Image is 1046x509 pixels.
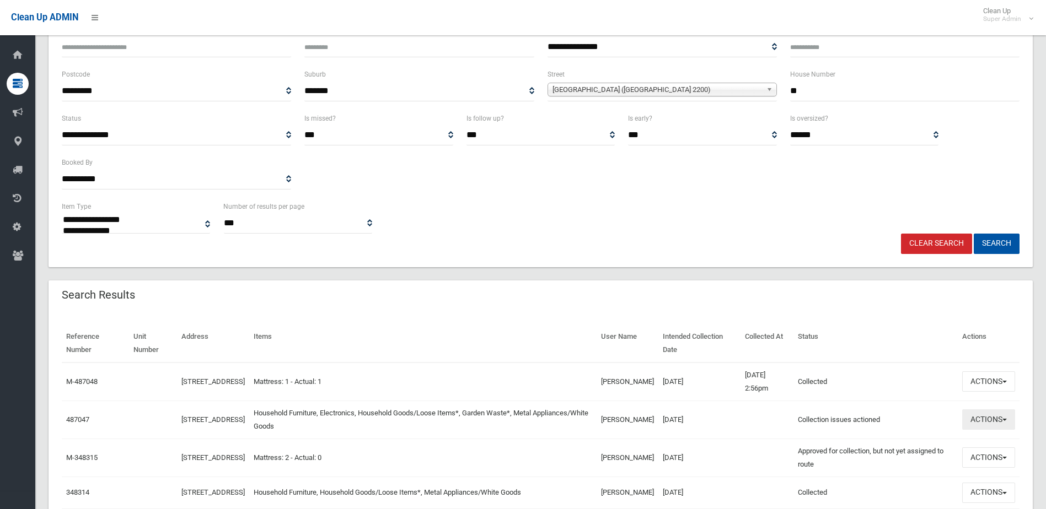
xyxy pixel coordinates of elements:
header: Search Results [49,284,148,306]
button: Actions [962,371,1015,392]
label: Suburb [304,68,326,80]
th: Address [177,324,249,362]
a: [STREET_ADDRESS] [181,488,245,496]
td: [DATE] [658,400,741,438]
td: Collected [793,362,958,401]
button: Actions [962,483,1015,503]
th: Collected At [741,324,793,362]
th: User Name [597,324,658,362]
label: Booked By [62,156,93,169]
small: Super Admin [983,15,1021,23]
a: 487047 [66,415,89,424]
button: Actions [962,447,1015,468]
label: Item Type [62,201,91,213]
label: Is follow up? [466,112,504,124]
td: Collected [793,476,958,508]
a: [STREET_ADDRESS] [181,415,245,424]
span: Clean Up [978,7,1032,23]
td: [PERSON_NAME] [597,362,658,401]
label: Postcode [62,68,90,80]
th: Status [793,324,958,362]
td: [DATE] [658,438,741,476]
span: Clean Up ADMIN [11,12,78,23]
td: [DATE] [658,362,741,401]
td: Household Furniture, Electronics, Household Goods/Loose Items*, Garden Waste*, Metal Appliances/W... [249,400,597,438]
label: Status [62,112,81,124]
button: Actions [962,409,1015,430]
th: Intended Collection Date [658,324,741,362]
span: [GEOGRAPHIC_DATA] ([GEOGRAPHIC_DATA] 2200) [552,83,762,96]
td: Collection issues actioned [793,400,958,438]
th: Actions [958,324,1020,362]
label: Number of results per page [223,201,304,213]
a: Clear Search [901,234,972,254]
td: [PERSON_NAME] [597,438,658,476]
button: Search [974,234,1020,254]
label: House Number [790,68,835,80]
td: Household Furniture, Household Goods/Loose Items*, Metal Appliances/White Goods [249,476,597,508]
label: Is oversized? [790,112,828,124]
a: M-487048 [66,377,98,386]
label: Street [548,68,565,80]
th: Unit Number [129,324,176,362]
td: Mattress: 2 - Actual: 0 [249,438,597,476]
label: Is missed? [304,112,336,124]
td: [PERSON_NAME] [597,476,658,508]
td: Approved for collection, but not yet assigned to route [793,438,958,476]
th: Items [249,324,597,362]
td: Mattress: 1 - Actual: 1 [249,362,597,401]
a: [STREET_ADDRESS] [181,377,245,386]
a: 348314 [66,488,89,496]
a: [STREET_ADDRESS] [181,453,245,462]
td: [DATE] [658,476,741,508]
td: [PERSON_NAME] [597,400,658,438]
td: [DATE] 2:56pm [741,362,793,401]
th: Reference Number [62,324,129,362]
a: M-348315 [66,453,98,462]
label: Is early? [628,112,652,124]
